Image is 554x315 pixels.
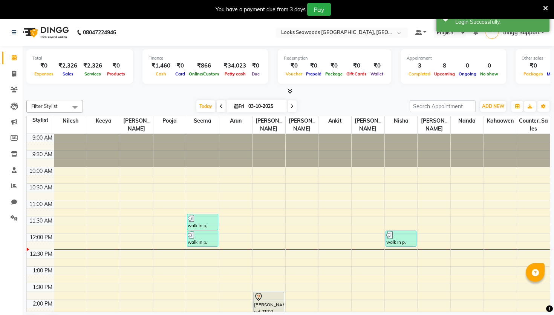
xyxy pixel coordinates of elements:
div: 0 [457,61,478,70]
button: Pay [307,3,331,16]
span: Gift Cards [344,71,369,77]
div: 11:00 AM [28,200,54,208]
span: Seema [186,116,219,126]
button: ADD NEW [480,101,506,112]
span: Nisha [385,116,418,126]
span: [PERSON_NAME] [120,116,153,134]
div: ₹0 [173,61,187,70]
div: 11:30 AM [28,217,54,225]
span: Arun [219,116,252,126]
span: Counter_Sales [517,116,550,134]
span: ADD NEW [482,103,504,109]
span: Today [196,100,215,112]
div: walk in p, TK08, 11:55 AM-12:25 PM, Stylist Hair Cut(F) [187,231,218,246]
span: Nilesh [54,116,87,126]
div: Redemption [284,55,385,61]
span: Package [323,71,344,77]
div: 0 [478,61,500,70]
span: Completed [407,71,432,77]
div: 1:00 PM [31,267,54,275]
span: Sales [61,71,75,77]
input: Search Appointment [410,100,476,112]
input: 2025-10-03 [246,101,284,112]
div: ₹0 [369,61,385,70]
span: Expenses [32,71,55,77]
div: ₹0 [249,61,262,70]
div: ₹2,326 [80,61,105,70]
span: Products [105,71,127,77]
span: Pooja [153,116,186,126]
div: Login Successfully. [455,18,544,26]
span: Keeya [87,116,120,126]
div: ₹0 [32,61,55,70]
div: Appointment [407,55,500,61]
div: Finance [148,55,262,61]
div: ₹1,460 [148,61,173,70]
div: 12:00 PM [28,234,54,241]
span: No show [478,71,500,77]
div: ₹34,023 [221,61,249,70]
div: 9:00 AM [31,134,54,142]
span: Filter Stylist [31,103,58,109]
div: 8 [432,61,457,70]
span: Nanda [451,116,484,126]
div: 2:00 PM [31,300,54,308]
div: 10:00 AM [28,167,54,175]
span: Kahaowen [484,116,517,126]
span: Cash [154,71,168,77]
div: walk in p, TK06, 11:55 AM-12:25 PM, Eyebrows [386,231,416,246]
div: 3 [407,61,432,70]
span: Voucher [284,71,304,77]
img: Dingg Support [485,26,499,39]
span: Card [173,71,187,77]
span: Due [250,71,262,77]
span: [PERSON_NAME] [253,116,285,134]
div: ₹0 [105,61,127,70]
span: Ongoing [457,71,478,77]
span: Packages [522,71,545,77]
span: Services [83,71,103,77]
div: ₹2,326 [55,61,80,70]
div: 10:30 AM [28,184,54,192]
div: 9:30 AM [31,151,54,158]
span: Dingg Support [502,29,540,37]
span: Ankit [318,116,351,126]
span: Online/Custom [187,71,221,77]
div: ₹0 [323,61,344,70]
b: 08047224946 [83,22,116,43]
div: 1:30 PM [31,283,54,291]
div: ₹0 [522,61,545,70]
span: [PERSON_NAME] [286,116,318,134]
span: Upcoming [432,71,457,77]
span: Wallet [369,71,385,77]
div: Stylist [27,116,54,124]
div: walk in p, TK06, 11:25 AM-11:55 AM, K Wash Shampoo(F) [187,214,218,230]
span: [PERSON_NAME] [418,116,450,134]
span: Prepaid [304,71,323,77]
div: ₹0 [284,61,304,70]
div: ₹0 [304,61,323,70]
div: ₹0 [344,61,369,70]
span: Petty cash [223,71,248,77]
div: Total [32,55,127,61]
span: [PERSON_NAME] [352,116,384,134]
div: You have a payment due from 3 days [216,6,306,14]
span: Fri [233,103,246,109]
img: logo [19,22,71,43]
div: ₹866 [187,61,221,70]
div: 12:30 PM [28,250,54,258]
